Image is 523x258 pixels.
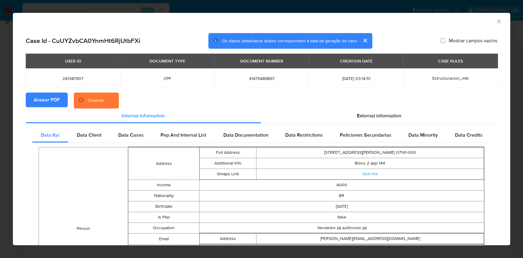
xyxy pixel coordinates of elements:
[455,131,482,138] span: Data Credits
[199,201,484,212] td: [DATE]
[408,131,438,138] span: Data Minority
[222,76,301,81] span: 41475489897
[340,131,392,138] span: Peticiones Secundarias
[34,93,60,107] span: Anexar PDF
[200,158,256,169] td: Additional Info
[33,76,113,81] span: 241387907
[200,169,256,180] td: Gmaps Link
[127,76,207,81] span: CPF
[199,223,484,233] td: Vendedor (a) autônomo (a)
[357,112,401,119] span: External information
[128,191,199,201] td: Nationality
[118,131,144,138] span: Data Cases
[122,112,165,119] span: Internal information
[256,147,484,158] td: [STREET_ADDRESS][PERSON_NAME] 07141-000
[146,56,189,66] div: DOCUMENT TYPE
[200,147,256,158] td: Full Address
[200,233,256,244] td: Address
[449,38,497,44] span: Mostrar campos vazios
[128,147,199,180] td: Address
[440,38,445,43] input: Mostrar campos vazios
[199,212,484,223] td: false
[256,158,484,169] td: Bloco 2 app 144
[128,223,199,233] td: Occupation
[26,108,497,123] div: Detailed info
[161,131,206,138] span: Pep And Internal List
[223,131,268,138] span: Data Documentation
[256,233,484,244] td: [PERSON_NAME][EMAIL_ADDRESS][DOMAIN_NAME]
[237,56,287,66] div: DOCUMENT NUMBER
[434,56,467,66] div: CASE RULES
[256,245,484,255] td: CPF
[77,131,101,138] span: Data Client
[316,76,396,81] span: [DATE] 03:14:51
[362,171,378,177] a: Visit link
[128,212,199,223] td: Is Pep
[128,201,199,212] td: Birthdate
[88,97,104,104] div: Creando
[496,18,501,24] button: Fechar a janela
[128,233,199,245] td: Email
[26,37,140,45] h2: Case Id - CuUYZvbCA0YnmHt6RjUtbFXi
[432,75,469,81] span: Estructuracion_mlb
[13,13,510,245] div: closure-recommendation-modal
[61,56,85,66] div: USER ID
[26,93,68,107] button: Anexar PDF
[336,56,376,66] div: CREATION DATE
[128,180,199,191] td: Income
[200,245,256,255] td: Type
[199,180,484,191] td: 4000
[41,131,60,138] span: Data Kyc
[222,38,358,44] span: Os dados detalhados abaixo correspondem à data de geração do caso.
[199,191,484,201] td: BR
[285,131,323,138] span: Data Restrictions
[32,128,491,142] div: Detailed internal info
[358,33,372,48] button: cerrar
